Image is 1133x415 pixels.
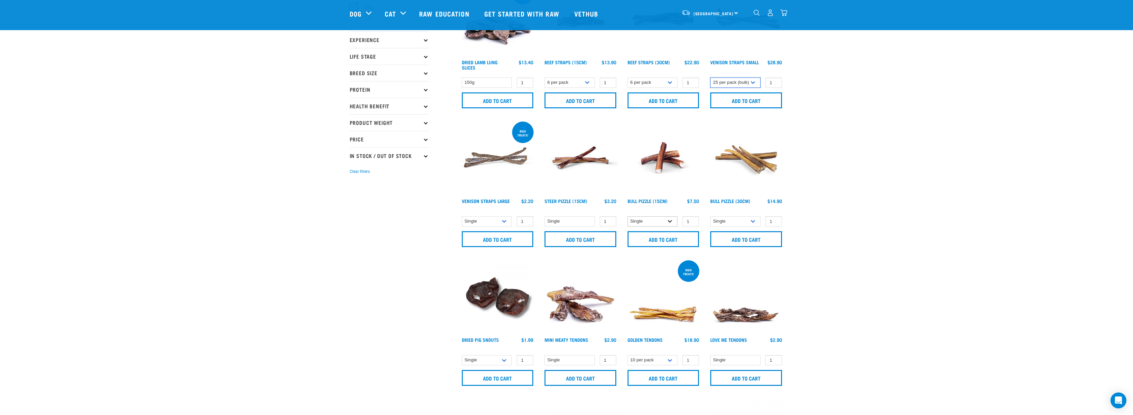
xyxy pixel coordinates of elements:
img: Raw Essentials Steer Pizzle 15cm [543,120,618,195]
input: 1 [682,216,699,227]
input: Add to cart [628,231,699,247]
div: Bulk treats! [678,265,699,279]
div: $13.40 [519,60,533,65]
img: 1289 Mini Tendons 01 [543,259,618,334]
div: $7.50 [687,198,699,204]
input: 1 [682,355,699,365]
div: $18.90 [684,337,699,342]
div: $2.20 [521,198,533,204]
div: $3.20 [604,198,616,204]
img: IMG 9990 [460,259,535,334]
a: Dried Lamb Lung Slices [462,61,498,69]
a: Vethub [568,0,607,27]
input: 1 [517,78,533,88]
a: Beef Straps (30cm) [628,61,670,63]
img: Stack of 3 Venison Straps Treats for Pets [460,120,535,195]
input: 1 [765,355,782,365]
input: 1 [517,216,533,227]
input: 1 [517,355,533,365]
div: $22.90 [684,60,699,65]
div: $2.90 [604,337,616,342]
a: Beef Straps (15cm) [545,61,587,63]
input: Add to cart [710,231,782,247]
input: 1 [600,355,616,365]
p: Health Benefit [350,98,429,114]
input: Add to cart [462,370,534,386]
a: Dog [350,9,362,19]
a: Love Me Tendons [710,338,747,341]
a: Venison Straps Small [710,61,759,63]
input: Add to cart [710,92,782,108]
img: 1293 Golden Tendons 01 [626,259,701,334]
div: $28.90 [767,60,782,65]
input: 1 [600,216,616,227]
p: Protein [350,81,429,98]
input: 1 [765,78,782,88]
input: Add to cart [462,92,534,108]
div: $14.90 [767,198,782,204]
a: Bull Pizzle (15cm) [628,200,668,202]
img: user.png [767,9,774,16]
p: Experience [350,31,429,48]
p: Product Weight [350,114,429,131]
p: In Stock / Out Of Stock [350,147,429,164]
a: Mini Meaty Tendons [545,338,588,341]
input: Add to cart [628,370,699,386]
a: Steer Pizzle (15cm) [545,200,587,202]
img: Bull Pizzle 30cm for Dogs [709,120,784,195]
img: home-icon@2x.png [780,9,787,16]
a: Get started with Raw [478,0,568,27]
a: Bull Pizzle (30cm) [710,200,750,202]
img: home-icon-1@2x.png [754,10,760,16]
div: $13.90 [602,60,616,65]
input: Add to cart [545,231,616,247]
input: Add to cart [628,92,699,108]
img: Pile Of Love Tendons For Pets [709,259,784,334]
input: Add to cart [710,370,782,386]
p: Life Stage [350,48,429,65]
span: [GEOGRAPHIC_DATA] [694,12,734,15]
a: Cat [385,9,396,19]
img: Bull Pizzle [626,120,701,195]
a: Dried Pig Snouts [462,338,499,341]
p: Price [350,131,429,147]
div: BULK TREATS! [512,126,534,140]
a: Venison Straps Large [462,200,510,202]
input: Add to cart [462,231,534,247]
p: Breed Size [350,65,429,81]
a: Golden Tendons [628,338,663,341]
input: Add to cart [545,92,616,108]
a: Raw Education [413,0,477,27]
input: 1 [682,78,699,88]
input: 1 [600,78,616,88]
input: Add to cart [545,370,616,386]
div: $1.99 [521,337,533,342]
button: Clear filters [350,169,370,175]
div: Open Intercom Messenger [1111,392,1126,408]
img: van-moving.png [681,10,690,16]
div: $2.90 [770,337,782,342]
input: 1 [765,216,782,227]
